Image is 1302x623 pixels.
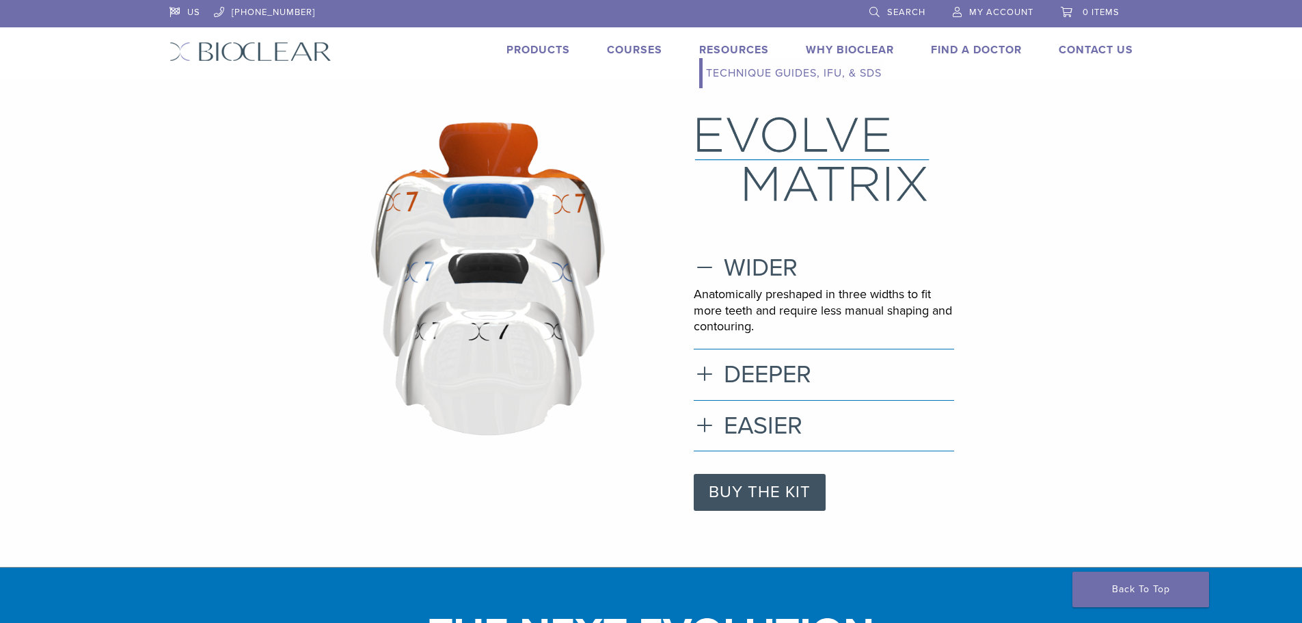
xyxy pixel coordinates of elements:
a: Products [506,43,570,57]
a: Back To Top [1072,572,1209,607]
a: Why Bioclear [806,43,894,57]
h3: EASIER [694,411,954,440]
a: Resources [699,43,769,57]
span: Search [887,7,925,18]
h3: DEEPER [694,360,954,389]
img: Bioclear [169,42,331,62]
h3: WIDER [694,253,954,282]
a: BUY THE KIT [694,474,826,511]
a: Courses [607,43,662,57]
a: Contact Us [1059,43,1133,57]
span: 0 items [1083,7,1120,18]
p: Anatomically preshaped in three widths to fit more teeth and require less manual shaping and cont... [694,287,954,334]
a: Technique Guides, IFU, & SDS [703,58,885,88]
a: Find A Doctor [931,43,1022,57]
span: My Account [969,7,1033,18]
